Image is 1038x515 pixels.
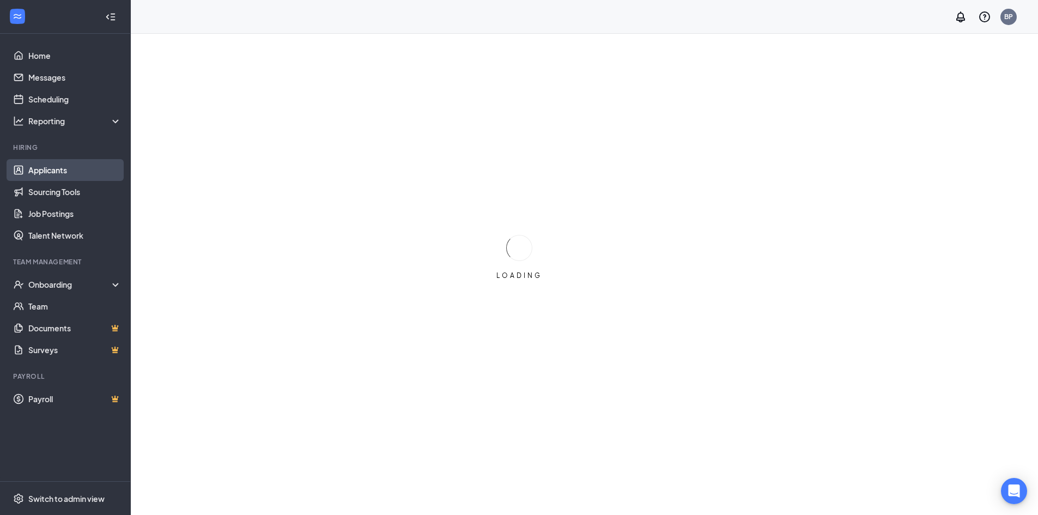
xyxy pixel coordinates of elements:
div: Open Intercom Messenger [1001,478,1027,504]
svg: Notifications [954,10,967,23]
a: Talent Network [28,225,122,246]
svg: Collapse [105,11,116,22]
a: Job Postings [28,203,122,225]
div: Payroll [13,372,119,381]
svg: WorkstreamLogo [12,11,23,22]
svg: Settings [13,493,24,504]
div: Reporting [28,116,122,126]
div: Onboarding [28,279,112,290]
a: Messages [28,66,122,88]
a: Home [28,45,122,66]
div: Team Management [13,257,119,266]
div: Hiring [13,143,119,152]
a: Scheduling [28,88,122,110]
div: LOADING [492,271,547,280]
a: Team [28,295,122,317]
svg: UserCheck [13,279,24,290]
a: Sourcing Tools [28,181,122,203]
svg: QuestionInfo [978,10,991,23]
svg: Analysis [13,116,24,126]
a: Applicants [28,159,122,181]
div: Switch to admin view [28,493,105,504]
a: DocumentsCrown [28,317,122,339]
a: PayrollCrown [28,388,122,410]
div: BP [1004,12,1013,21]
a: SurveysCrown [28,339,122,361]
